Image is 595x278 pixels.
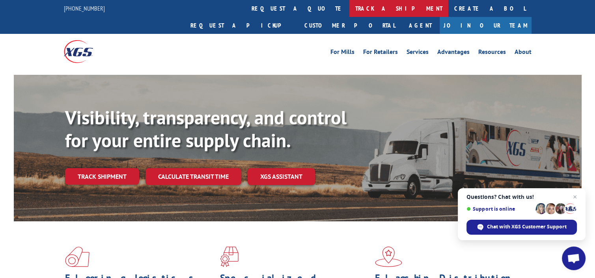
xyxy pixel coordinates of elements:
a: Agent [401,17,440,34]
span: Support is online [466,206,533,212]
a: Calculate transit time [145,168,241,185]
a: Join Our Team [440,17,532,34]
img: xgs-icon-total-supply-chain-intelligence-red [65,246,90,267]
a: About [515,49,532,57]
a: [PHONE_NUMBER] [64,4,105,12]
a: For Mills [330,49,354,57]
a: Services [407,49,429,57]
div: Chat with XGS Customer Support [466,220,577,235]
span: Chat with XGS Customer Support [487,223,567,230]
a: Customer Portal [298,17,401,34]
div: Open chat [562,246,586,270]
a: For Retailers [363,49,398,57]
img: xgs-icon-flagship-distribution-model-red [375,246,402,267]
img: xgs-icon-focused-on-flooring-red [220,246,239,267]
a: Resources [478,49,506,57]
span: Questions? Chat with us! [466,194,577,200]
a: Request a pickup [185,17,298,34]
a: Track shipment [65,168,139,185]
span: Close chat [570,192,580,202]
a: XGS ASSISTANT [248,168,315,185]
a: Advantages [437,49,470,57]
b: Visibility, transparency, and control for your entire supply chain. [65,105,347,152]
